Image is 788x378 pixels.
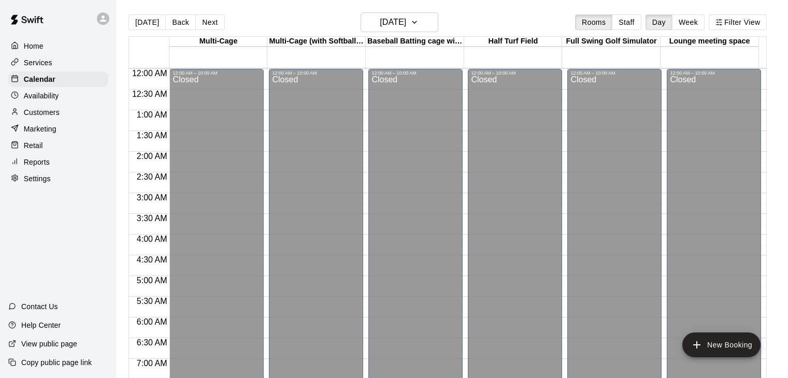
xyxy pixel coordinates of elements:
[21,301,58,312] p: Contact Us
[134,276,170,285] span: 5:00 AM
[464,37,563,47] div: Half Turf Field
[8,138,108,153] a: Retail
[134,235,170,243] span: 4:00 AM
[8,55,108,70] a: Services
[134,359,170,368] span: 7:00 AM
[165,14,196,30] button: Back
[24,107,60,118] p: Customers
[134,214,170,223] span: 3:30 AM
[267,37,366,47] div: Multi-Cage (with Softball Machine)
[562,37,661,47] div: Full Swing Golf Simulator
[709,14,767,30] button: Filter View
[134,131,170,140] span: 1:30 AM
[24,74,55,84] p: Calendar
[8,121,108,137] a: Marketing
[130,90,170,98] span: 12:30 AM
[670,70,758,76] div: 12:00 AM – 10:00 AM
[24,173,51,184] p: Settings
[8,105,108,120] a: Customers
[134,110,170,119] span: 1:00 AM
[24,57,52,68] p: Services
[8,171,108,186] a: Settings
[134,255,170,264] span: 4:30 AM
[8,88,108,104] a: Availability
[21,339,77,349] p: View public page
[169,37,268,47] div: Multi-Cage
[21,357,92,368] p: Copy public page link
[380,15,406,30] h6: [DATE]
[195,14,224,30] button: Next
[173,70,261,76] div: 12:00 AM – 10:00 AM
[371,70,460,76] div: 12:00 AM – 10:00 AM
[24,124,56,134] p: Marketing
[672,14,705,30] button: Week
[570,70,658,76] div: 12:00 AM – 10:00 AM
[646,14,672,30] button: Day
[471,70,559,76] div: 12:00 AM – 10:00 AM
[575,14,612,30] button: Rooms
[24,91,59,101] p: Availability
[21,320,61,330] p: Help Center
[24,157,50,167] p: Reports
[24,41,44,51] p: Home
[366,37,464,47] div: Baseball Batting cage with HITRAX
[24,140,43,151] p: Retail
[361,12,438,32] button: [DATE]
[272,70,360,76] div: 12:00 AM – 10:00 AM
[134,172,170,181] span: 2:30 AM
[134,193,170,202] span: 3:00 AM
[134,297,170,306] span: 5:30 AM
[134,152,170,161] span: 2:00 AM
[661,37,759,47] div: Lounge meeting space
[128,14,166,30] button: [DATE]
[134,317,170,326] span: 6:00 AM
[612,14,641,30] button: Staff
[8,154,108,170] a: Reports
[134,338,170,347] span: 6:30 AM
[8,71,108,87] a: Calendar
[682,332,761,357] button: add
[130,69,170,78] span: 12:00 AM
[8,38,108,54] a: Home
